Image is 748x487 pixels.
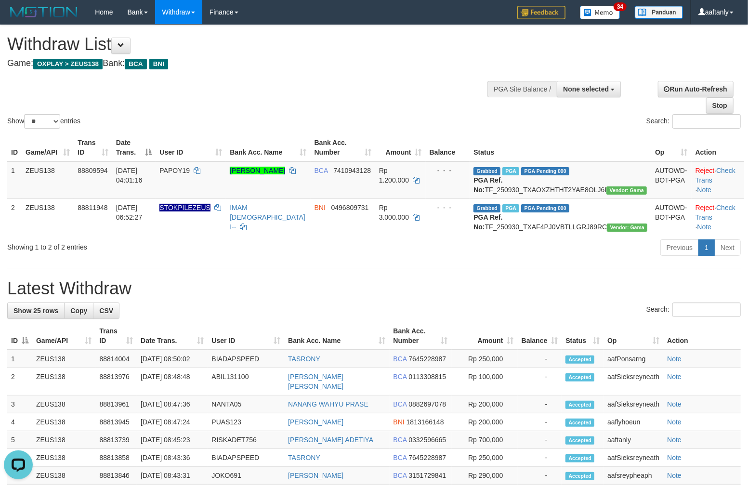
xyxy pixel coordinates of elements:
[502,167,519,175] span: Marked by aaftanly
[288,373,343,390] a: [PERSON_NAME] [PERSON_NAME]
[125,59,146,69] span: BCA
[408,355,446,363] span: Copy 7645228987 to clipboard
[452,368,518,395] td: Rp 100,000
[663,322,741,350] th: Action
[521,204,569,212] span: PGA Pending
[7,35,489,54] h1: Withdraw List
[562,322,604,350] th: Status: activate to sort column ascending
[518,395,562,413] td: -
[22,198,74,236] td: ZEUS138
[604,431,663,449] td: aaftanly
[7,413,32,431] td: 4
[518,413,562,431] td: -
[607,224,647,232] span: Vendor URL: https://trx31.1velocity.biz
[706,97,734,114] a: Stop
[137,395,208,413] td: [DATE] 08:47:36
[96,413,137,431] td: 88813945
[208,322,284,350] th: User ID: activate to sort column ascending
[96,322,137,350] th: Trans ID: activate to sort column ascending
[32,413,96,431] td: ZEUS138
[430,203,466,212] div: - - -
[33,59,103,69] span: OXPLAY > ZEUS138
[470,134,651,161] th: Status
[408,400,446,408] span: Copy 0882697078 to clipboard
[651,134,692,161] th: Op: activate to sort column ascending
[692,161,744,199] td: · ·
[208,368,284,395] td: ABIL131100
[660,239,699,256] a: Previous
[604,413,663,431] td: aaflyhoeun
[32,431,96,449] td: ZEUS138
[565,401,594,409] span: Accepted
[452,413,518,431] td: Rp 200,000
[430,166,466,175] div: - - -
[96,350,137,368] td: 88814004
[487,81,557,97] div: PGA Site Balance /
[315,204,326,211] span: BNI
[137,413,208,431] td: [DATE] 08:47:24
[672,114,741,129] input: Search:
[208,467,284,485] td: JOKO691
[7,198,22,236] td: 2
[394,400,407,408] span: BCA
[580,6,620,19] img: Button%20Memo.svg
[230,167,285,174] a: [PERSON_NAME]
[70,307,87,315] span: Copy
[452,395,518,413] td: Rp 200,000
[565,436,594,445] span: Accepted
[614,2,627,11] span: 34
[517,6,565,19] img: Feedback.jpg
[408,436,446,444] span: Copy 0332596665 to clipboard
[288,355,320,363] a: TASRONY
[116,204,143,221] span: [DATE] 06:52:27
[658,81,734,97] a: Run Auto-Refresh
[394,472,407,479] span: BCA
[96,368,137,395] td: 88813976
[7,350,32,368] td: 1
[604,368,663,395] td: aafSieksreyneath
[7,279,741,298] h1: Latest Withdraw
[99,307,113,315] span: CSV
[390,322,452,350] th: Bank Acc. Number: activate to sort column ascending
[32,449,96,467] td: ZEUS138
[315,167,328,174] span: BCA
[394,373,407,381] span: BCA
[518,368,562,395] td: -
[7,238,304,252] div: Showing 1 to 2 of 2 entries
[518,431,562,449] td: -
[518,322,562,350] th: Balance: activate to sort column ascending
[288,454,320,461] a: TASRONY
[502,204,519,212] span: Marked by aafsreyleap
[407,418,444,426] span: Copy 1813166148 to clipboard
[473,176,502,194] b: PGA Ref. No:
[96,395,137,413] td: 88813961
[32,368,96,395] td: ZEUS138
[667,472,682,479] a: Note
[470,161,651,199] td: TF_250930_TXAOXZHTHT2YAE8OLJ6I
[692,198,744,236] td: · ·
[159,167,190,174] span: PAPOY19
[698,239,715,256] a: 1
[22,134,74,161] th: Game/API: activate to sort column ascending
[518,350,562,368] td: -
[604,322,663,350] th: Op: activate to sort column ascending
[93,303,119,319] a: CSV
[7,114,80,129] label: Show entries
[333,167,371,174] span: Copy 7410943128 to clipboard
[696,167,735,184] a: Check Trans
[394,355,407,363] span: BCA
[667,418,682,426] a: Note
[74,134,112,161] th: Trans ID: activate to sort column ascending
[208,395,284,413] td: NANTA05
[208,431,284,449] td: RISKADET756
[452,431,518,449] td: Rp 700,000
[13,307,58,315] span: Show 25 rows
[379,204,409,221] span: Rp 3.000.000
[646,114,741,129] label: Search:
[667,436,682,444] a: Note
[226,134,310,161] th: Bank Acc. Name: activate to sort column ascending
[604,395,663,413] td: aafSieksreyneath
[78,167,107,174] span: 88809594
[667,373,682,381] a: Note
[714,239,741,256] a: Next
